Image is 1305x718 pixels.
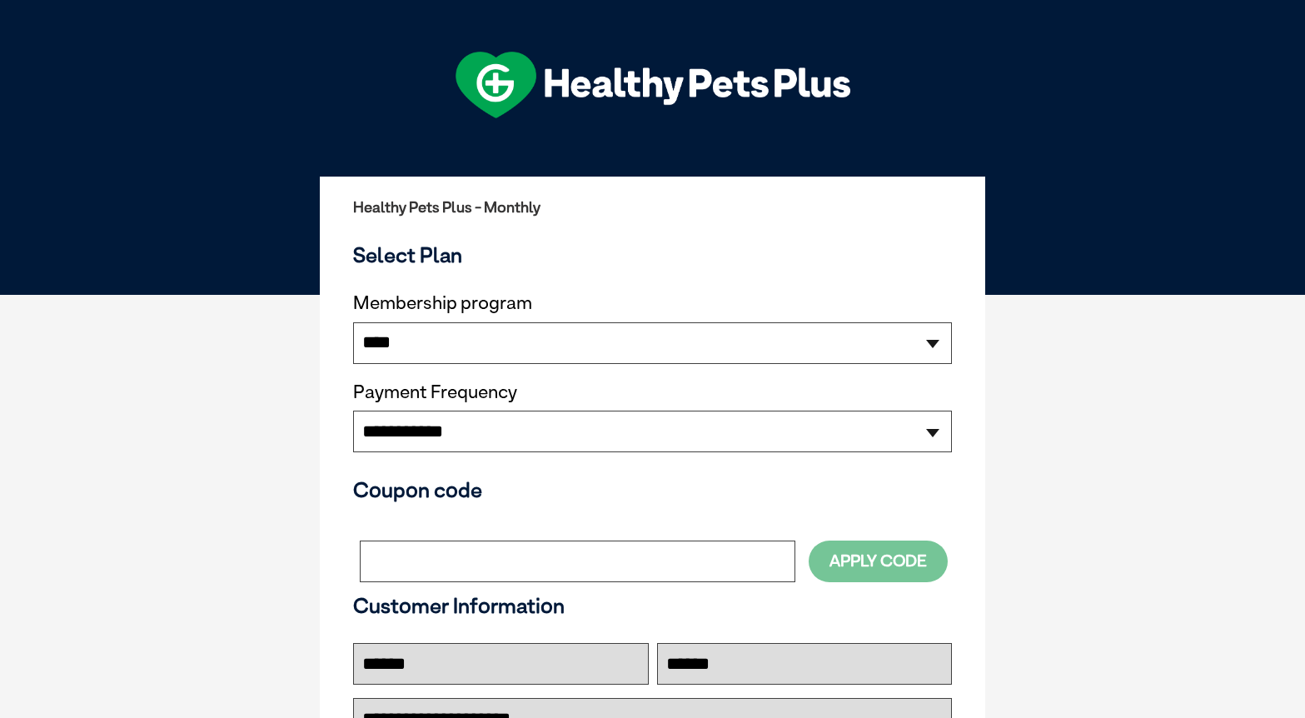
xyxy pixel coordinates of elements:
[456,52,850,118] img: hpp-logo-landscape-green-white.png
[353,242,952,267] h3: Select Plan
[353,292,952,314] label: Membership program
[809,541,948,581] button: Apply Code
[353,381,517,403] label: Payment Frequency
[353,199,952,216] h2: Healthy Pets Plus - Monthly
[353,593,952,618] h3: Customer Information
[353,477,952,502] h3: Coupon code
